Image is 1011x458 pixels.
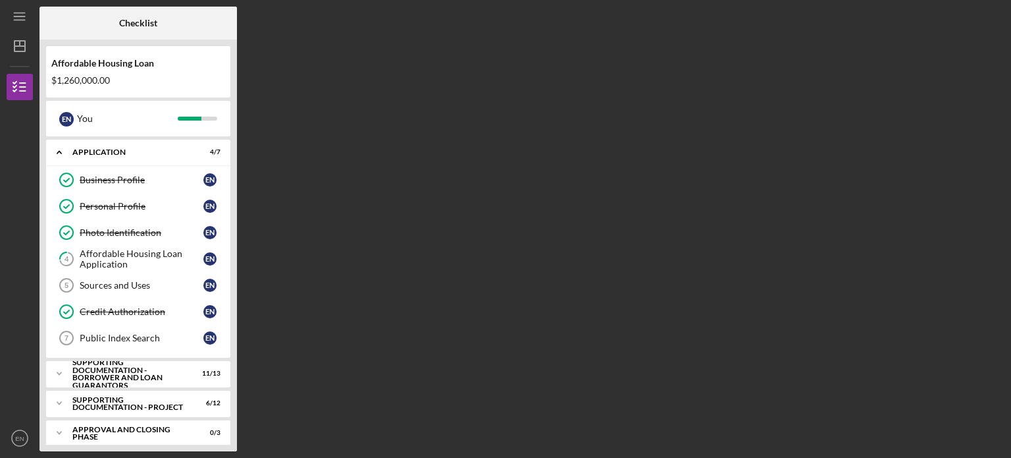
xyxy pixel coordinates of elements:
[65,334,68,342] tspan: 7
[203,173,217,186] div: E N
[53,325,224,351] a: 7Public Index SearchEN
[197,370,220,378] div: 11 / 13
[72,148,188,156] div: Application
[53,167,224,193] a: Business ProfileEN
[203,279,217,292] div: E N
[53,193,224,219] a: Personal ProfileEN
[15,435,24,442] text: EN
[72,396,188,411] div: Supporting Documentation - Project
[72,358,188,389] div: Supporting Documentation - Borrower and Loan Guarantors
[119,18,157,28] b: Checklist
[53,272,224,299] a: 5Sources and UsesEN
[53,299,224,325] a: Credit AuthorizationEN
[203,331,217,345] div: E N
[80,280,203,291] div: Sources and Uses
[80,306,203,317] div: Credit Authorization
[80,333,203,343] div: Public Index Search
[53,219,224,246] a: Photo IdentificationEN
[80,201,203,212] div: Personal Profile
[203,226,217,239] div: E N
[51,58,225,69] div: Affordable Housing Loan
[72,426,188,441] div: Approval and Closing Phase
[77,107,178,130] div: You
[203,200,217,213] div: E N
[51,75,225,86] div: $1,260,000.00
[197,429,220,437] div: 0 / 3
[7,425,33,451] button: EN
[59,112,74,127] div: E N
[197,399,220,407] div: 6 / 12
[203,305,217,318] div: E N
[80,227,203,238] div: Photo Identification
[203,252,217,266] div: E N
[65,281,68,289] tspan: 5
[65,255,69,264] tspan: 4
[80,248,203,270] div: Affordable Housing Loan Application
[197,148,220,156] div: 4 / 7
[80,175,203,185] div: Business Profile
[53,246,224,272] a: 4Affordable Housing Loan ApplicationEN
